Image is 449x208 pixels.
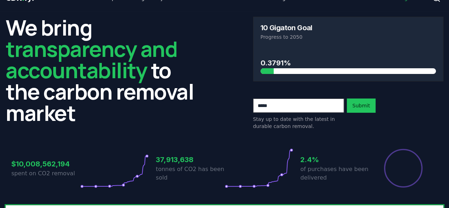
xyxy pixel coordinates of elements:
h3: 37,913,638 [156,154,225,165]
p: Stay up to date with the latest in durable carbon removal. [253,116,344,130]
h3: $10,008,562,194 [11,159,80,169]
h3: 10 Gigaton Goal [261,24,312,31]
h2: We bring to the carbon removal market [6,17,196,123]
span: transparency and accountability [6,34,177,85]
p: Progress to 2050 [261,33,436,41]
h3: 0.3791% [261,58,436,68]
h3: 2.4% [300,154,369,165]
div: Percentage of sales delivered [383,148,423,188]
p: of purchases have been delivered [300,165,369,182]
p: tonnes of CO2 has been sold [156,165,225,182]
button: Submit [347,98,376,113]
p: spent on CO2 removal [11,169,80,178]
